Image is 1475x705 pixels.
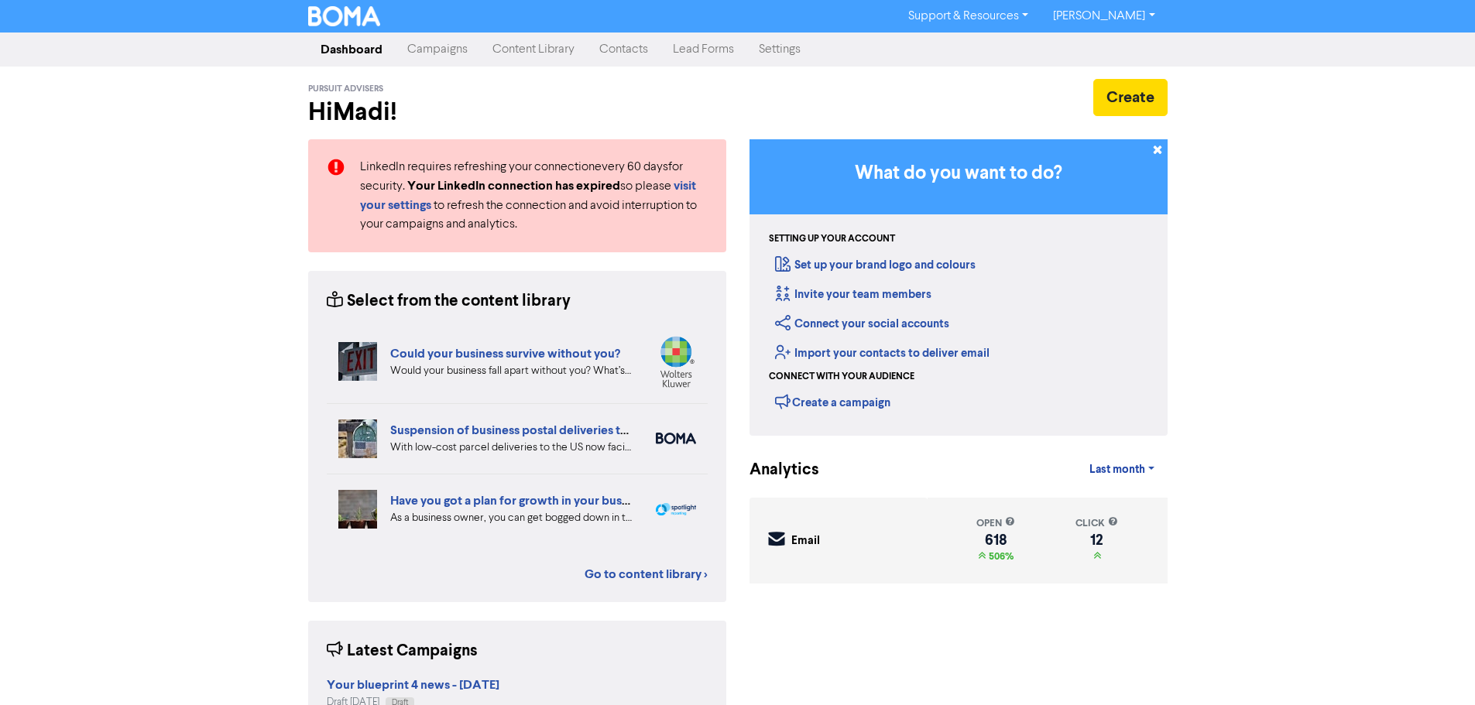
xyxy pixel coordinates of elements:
span: 506% [986,550,1014,563]
a: Your blueprint 4 news - [DATE] [327,679,499,692]
div: With low-cost parcel deliveries to the US now facing tariffs, many international postal services ... [390,440,633,456]
a: Contacts [587,34,660,65]
div: 12 [1075,534,1118,546]
div: open [976,516,1015,531]
a: Suspension of business postal deliveries to the [GEOGRAPHIC_DATA]: what options do you have? [390,423,935,438]
strong: Your LinkedIn connection has expired [407,178,620,193]
img: boma [656,433,696,444]
a: visit your settings [360,180,696,212]
iframe: Chat Widget [1398,631,1475,705]
div: Email [791,532,820,550]
strong: Your blueprint 4 news - [DATE] [327,677,499,693]
a: Set up your brand logo and colours [775,258,976,272]
a: Lead Forms [660,34,746,65]
a: Last month [1077,454,1167,485]
span: Pursuit Advisers [308,84,383,94]
div: Connect with your audience [769,370,914,384]
img: spotlight [656,503,696,515]
img: wolterskluwer [656,336,696,388]
div: 618 [976,534,1015,546]
div: Setting up your account [769,232,895,246]
div: As a business owner, you can get bogged down in the demands of day-to-day business. We can help b... [390,510,633,526]
div: Analytics [750,458,800,482]
div: Would your business fall apart without you? What’s your Plan B in case of accident, illness, or j... [390,363,633,379]
div: Create a campaign [775,390,890,413]
button: Create [1093,79,1168,116]
img: BOMA Logo [308,6,381,26]
div: Latest Campaigns [327,639,478,663]
div: Getting Started in BOMA [750,139,1168,436]
div: click [1075,516,1118,531]
div: LinkedIn requires refreshing your connection every 60 days for security. so please to refresh the... [348,158,719,234]
a: Campaigns [395,34,480,65]
h2: Hi Madi ! [308,98,726,127]
a: Go to content library > [585,565,708,584]
a: Could your business survive without you? [390,346,620,361]
a: Have you got a plan for growth in your business? [390,493,655,508]
a: Connect your social accounts [775,317,949,331]
a: [PERSON_NAME] [1041,4,1167,29]
a: Content Library [480,34,587,65]
a: Import your contacts to deliver email [775,346,990,361]
a: Dashboard [308,34,395,65]
a: Invite your team members [775,287,931,302]
a: Support & Resources [896,4,1041,29]
h3: What do you want to do? [773,163,1144,185]
div: Select from the content library [327,289,571,313]
span: Last month [1089,463,1145,477]
a: Settings [746,34,813,65]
